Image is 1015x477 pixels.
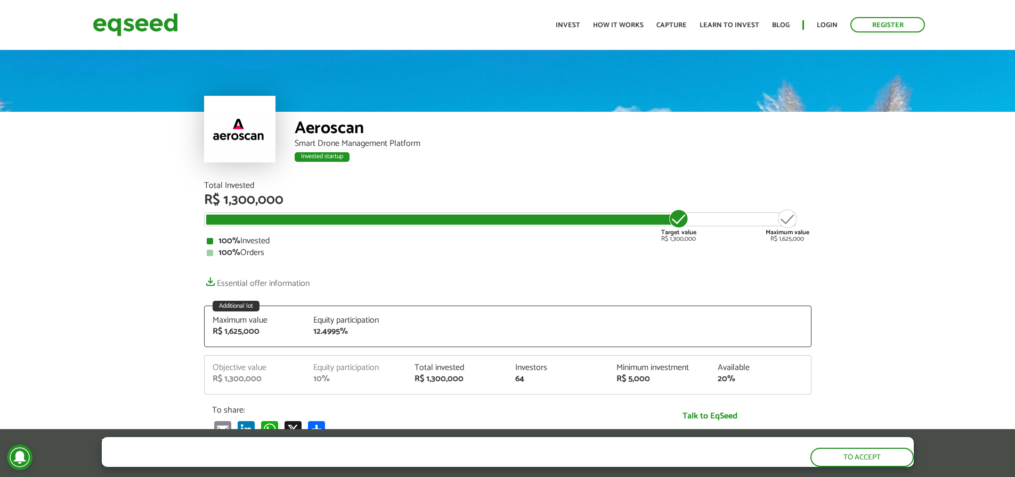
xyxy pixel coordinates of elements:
font: Essential offer information [217,276,310,291]
font: R$ 1,300,000 [213,372,262,386]
font: Learn to invest [700,20,759,31]
font: Equity participation [313,313,379,327]
font: R$ 1,625,000 [213,324,259,339]
a: X [282,421,304,438]
font: Talk to EqSeed [683,409,737,423]
font: 64 [515,372,524,386]
font: Invested startup [301,151,343,161]
font: Smart Drone Management Platform [295,136,420,151]
a: Essential offer information [204,273,310,288]
font: . [311,454,312,468]
font: Invest [556,20,580,31]
font: 100% [218,245,240,260]
font: Login [817,20,838,31]
a: Blog [772,22,790,29]
font: By clicking "accept", you accept our [102,454,224,468]
font: R$ 1,300,000 [661,234,696,244]
font: Equity participation [313,360,379,375]
font: Maximum value [213,313,267,327]
font: Aeroscan [295,114,364,142]
font: How it works [593,20,644,31]
a: privacy and cookie policy [224,457,311,466]
font: R$ 1,300,000 [415,372,464,386]
a: Capture [656,22,687,29]
font: Capture [656,20,687,31]
font: Total Invested [204,178,254,193]
font: To accept [843,451,881,464]
font: 100% [218,234,240,248]
font: Register [872,20,904,31]
font: To share: [212,403,245,417]
a: Share [306,421,327,438]
a: Talk to EqSeed [617,405,803,427]
font: Maximum value [766,227,809,237]
font: 12.4995% [313,324,348,339]
font: Invested [240,234,270,248]
font: The EqSeed website uses cookies to improve your navigation. [102,433,483,457]
a: Register [850,17,925,32]
a: Invest [556,22,580,29]
font: R$ 1,625,000 [770,234,804,244]
font: Additional lot [219,301,253,311]
a: LinkedIn [236,421,257,438]
font: Target value [661,227,696,237]
a: E-mail [212,421,233,438]
font: Blog [772,20,790,31]
font: Objective value [213,360,266,375]
img: EqSeed [93,11,178,39]
font: 20% [718,372,735,386]
font: Investors [515,360,547,375]
a: How it works [593,22,644,29]
font: privacy and cookie policy [224,454,311,468]
button: To accept [810,448,914,467]
font: Total invested [415,360,464,375]
font: R$ 1,300,000 [204,188,283,211]
font: Available [718,360,750,375]
a: WhatsApp [259,421,280,438]
a: Login [817,22,838,29]
font: 10% [313,372,330,386]
font: R$ 5,000 [616,372,650,386]
font: Orders [240,245,264,260]
a: Learn to invest [700,22,759,29]
font: Minimum investment [616,360,689,375]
